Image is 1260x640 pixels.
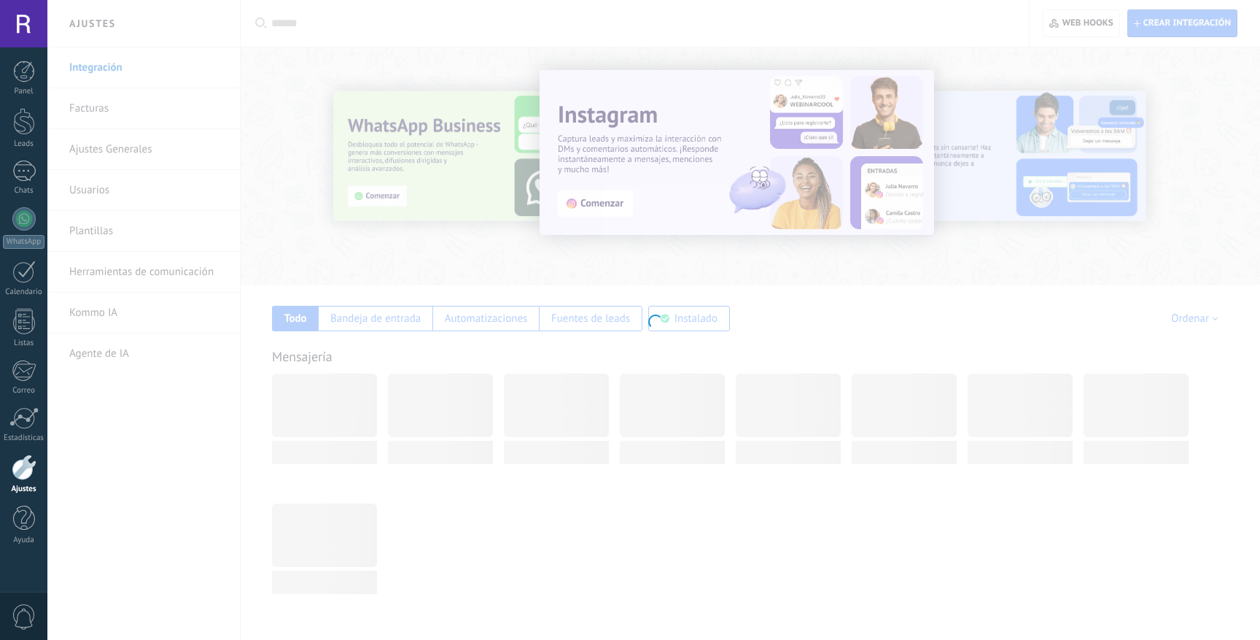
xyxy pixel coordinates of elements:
[3,186,45,196] div: Chats
[3,485,45,494] div: Ajustes
[3,433,45,443] div: Estadísticas
[3,235,44,249] div: WhatsApp
[3,288,45,297] div: Calendario
[3,139,45,149] div: Leads
[3,87,45,96] div: Panel
[3,386,45,396] div: Correo
[3,536,45,545] div: Ayuda
[3,339,45,348] div: Listas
